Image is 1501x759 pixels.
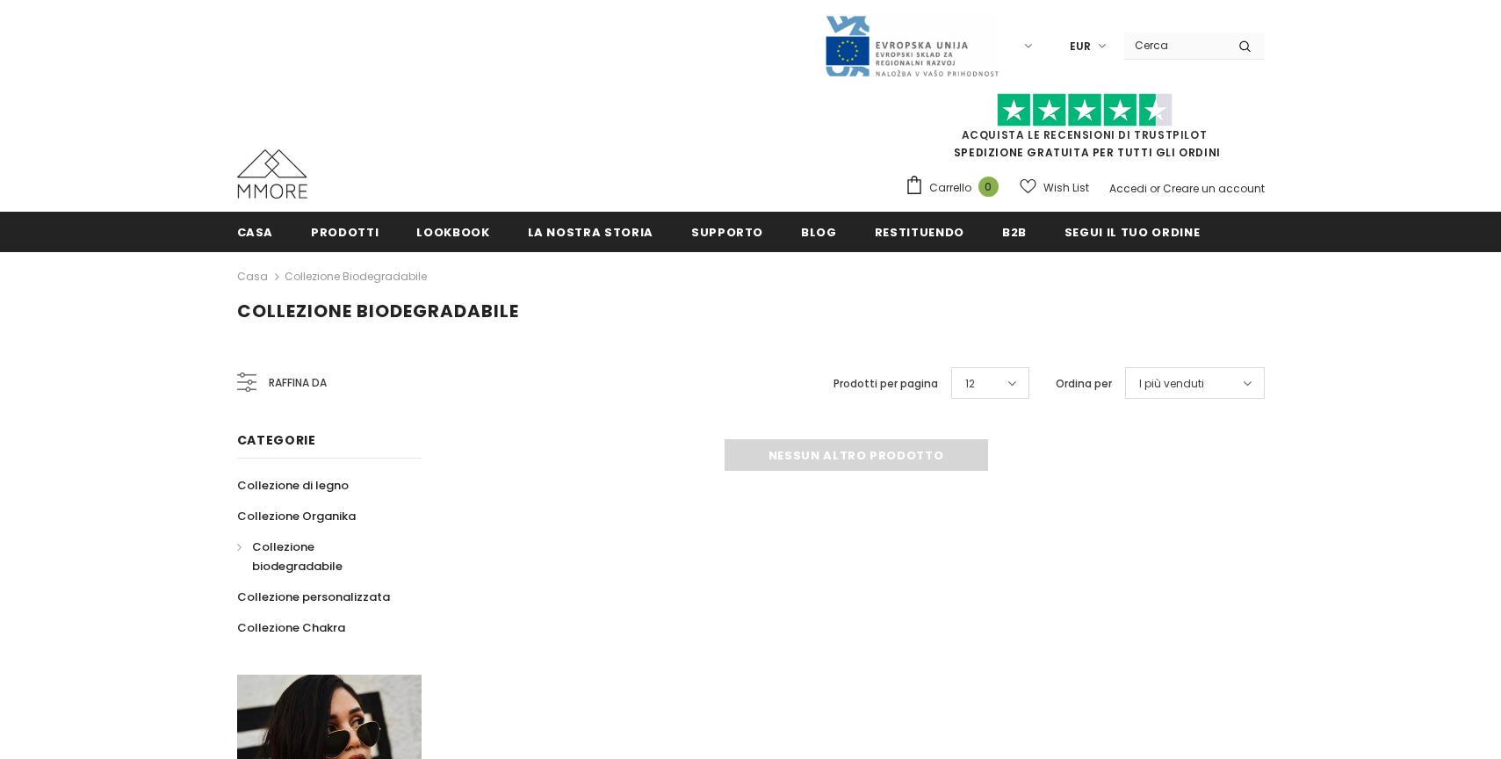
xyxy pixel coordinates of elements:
[237,477,349,494] span: Collezione di legno
[833,375,938,393] label: Prodotti per pagina
[801,224,837,241] span: Blog
[237,508,356,524] span: Collezione Organika
[1043,179,1089,197] span: Wish List
[929,179,971,197] span: Carrello
[905,175,1007,201] a: Carrello 0
[237,224,274,241] span: Casa
[237,431,316,449] span: Categorie
[237,531,402,582] a: Collezione biodegradabile
[237,299,519,323] span: Collezione biodegradabile
[1002,224,1027,241] span: B2B
[237,619,345,636] span: Collezione Chakra
[528,212,653,251] a: La nostra storia
[1163,181,1265,196] a: Creare un account
[1139,375,1204,393] span: I più venduti
[285,269,427,284] a: Collezione biodegradabile
[1109,181,1147,196] a: Accedi
[416,212,489,251] a: Lookbook
[528,224,653,241] span: La nostra storia
[978,177,999,197] span: 0
[237,589,390,605] span: Collezione personalizzata
[1124,33,1225,58] input: Search Site
[875,212,964,251] a: Restituendo
[905,101,1265,160] span: SPEDIZIONE GRATUITA PER TUTTI GLI ORDINI
[875,224,964,241] span: Restituendo
[1070,38,1091,55] span: EUR
[801,212,837,251] a: Blog
[237,501,356,531] a: Collezione Organika
[237,149,307,199] img: Casi MMORE
[311,212,379,251] a: Prodotti
[269,373,327,393] span: Raffina da
[691,212,763,251] a: supporto
[962,127,1208,142] a: Acquista le recensioni di TrustPilot
[252,539,343,575] span: Collezione biodegradabile
[824,14,999,78] img: Javni Razpis
[237,470,349,501] a: Collezione di legno
[237,582,390,612] a: Collezione personalizzata
[237,212,274,251] a: Casa
[1002,212,1027,251] a: B2B
[237,612,345,643] a: Collezione Chakra
[1064,224,1200,241] span: Segui il tuo ordine
[1064,212,1200,251] a: Segui il tuo ordine
[1150,181,1160,196] span: or
[311,224,379,241] span: Prodotti
[237,266,268,287] a: Casa
[1056,375,1112,393] label: Ordina per
[1020,172,1089,203] a: Wish List
[997,93,1173,127] img: Fidati di Pilot Stars
[965,375,975,393] span: 12
[824,38,999,53] a: Javni Razpis
[691,224,763,241] span: supporto
[416,224,489,241] span: Lookbook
